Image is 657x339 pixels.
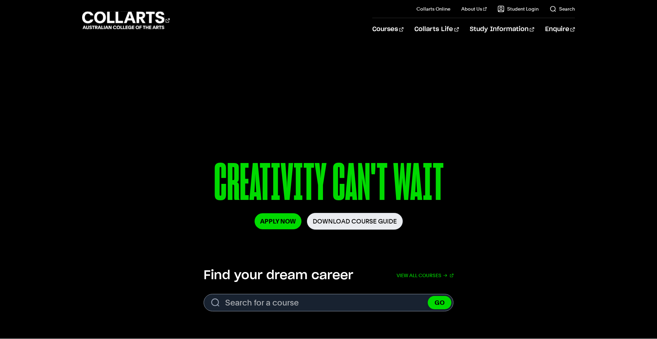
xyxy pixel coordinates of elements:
a: Student Login [498,5,539,12]
a: View all courses [397,268,453,283]
h2: Find your dream career [204,268,353,283]
div: Go to homepage [82,11,170,30]
form: Search [204,294,453,311]
a: Search [550,5,575,12]
a: Courses [372,18,403,41]
input: Search for a course [204,294,453,311]
a: About Us [461,5,487,12]
button: GO [428,296,451,309]
p: CREATIVITY CAN'T WAIT [138,157,519,213]
a: Collarts Life [414,18,459,41]
a: Apply Now [255,213,301,229]
a: Collarts Online [416,5,450,12]
a: Study Information [470,18,534,41]
a: Download Course Guide [307,213,403,230]
a: Enquire [545,18,575,41]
